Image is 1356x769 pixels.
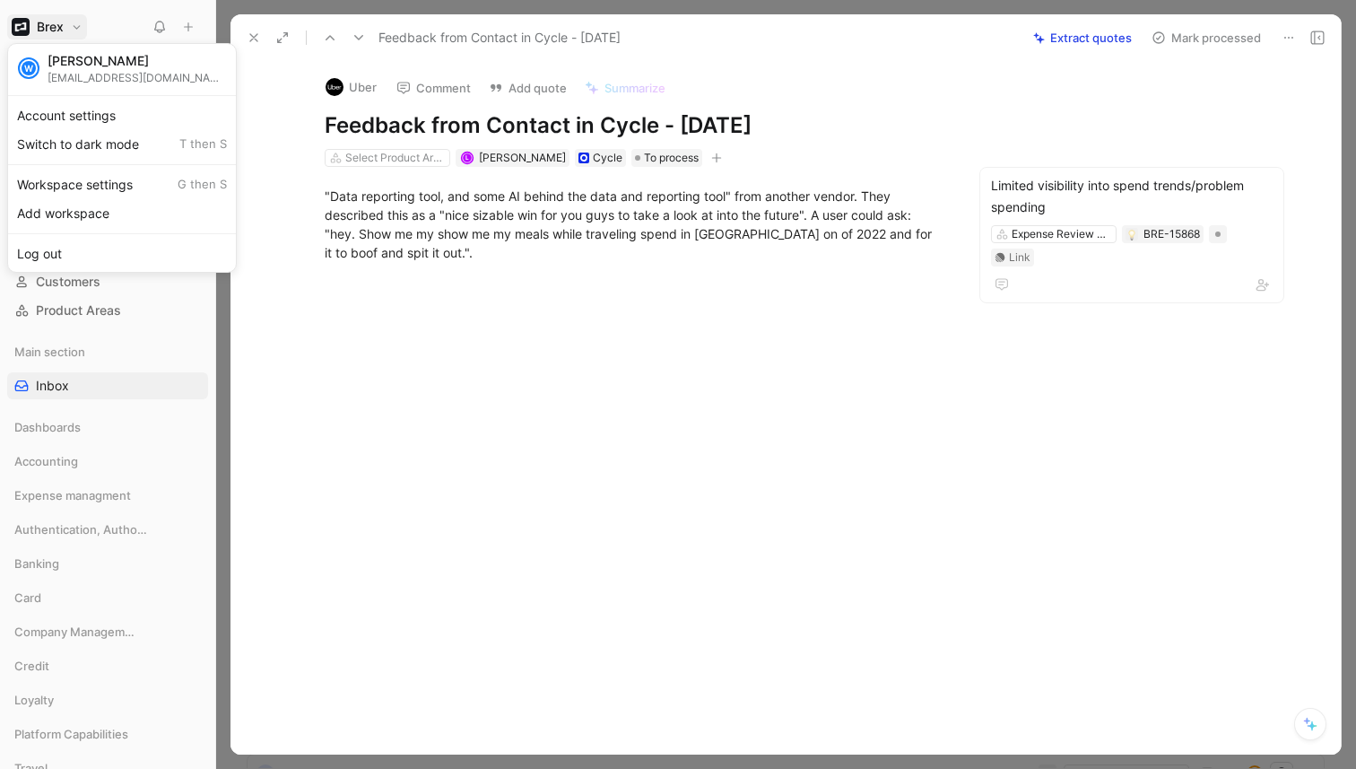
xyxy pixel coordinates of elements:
[12,101,232,130] div: Account settings
[7,43,237,273] div: BrexBrex
[12,240,232,268] div: Log out
[178,177,227,193] span: G then S
[12,199,232,228] div: Add workspace
[12,130,232,159] div: Switch to dark mode
[179,136,227,153] span: T then S
[48,71,227,84] div: [EMAIL_ADDRESS][DOMAIN_NAME]
[20,59,38,77] div: W
[12,170,232,199] div: Workspace settings
[48,53,227,69] div: [PERSON_NAME]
